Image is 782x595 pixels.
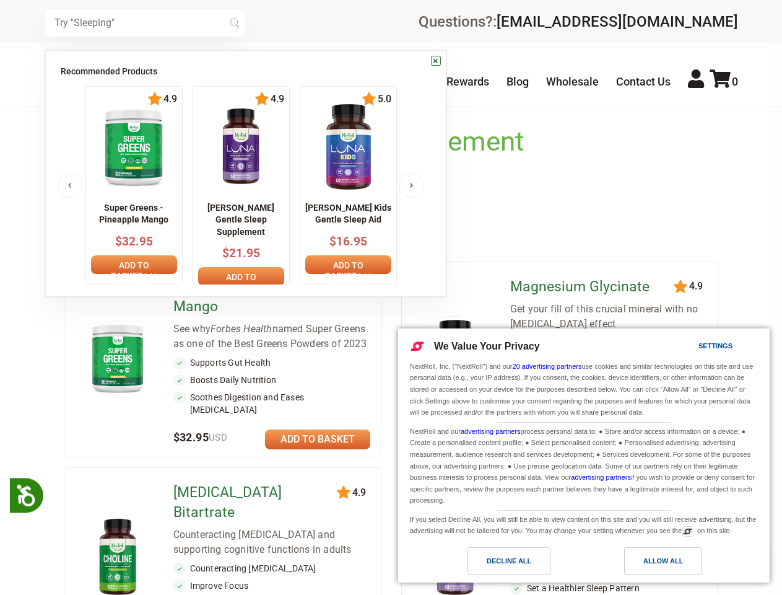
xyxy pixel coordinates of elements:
span: USD [209,432,227,443]
span: 0 [732,75,738,88]
a: Add to basket [305,255,391,273]
a: Blog [506,75,529,88]
li: Improve Focus [173,580,371,592]
div: Get your fill of this crucial mineral with no [MEDICAL_DATA] effect [510,302,708,332]
a: Magnesium Glycinate [510,277,678,297]
a: Add to basket [91,255,177,273]
p: [PERSON_NAME] Gentle Sleep Supplement [198,201,284,238]
img: NN_LUNA_US_60_front_1_x140.png [207,104,274,190]
span: The Nested Loyalty Program [38,9,160,28]
img: star.svg [254,92,269,107]
span: $32.95 [173,431,228,444]
a: Nested Rewards [408,75,489,88]
img: Super Greens - Pineapple Mango [84,319,151,397]
div: Settings [698,339,732,353]
input: Try "Sleeping" [45,9,245,37]
img: imgpsh_fullsize_anim_-_2025-02-26T222351.371_x140.png [96,104,172,190]
li: Supports Gut Health [173,356,371,369]
span: 4.9 [269,94,284,105]
li: Boosts Daily Nutrition [173,374,371,386]
img: star.svg [362,92,376,107]
button: Previous [58,173,82,198]
li: Set a Healthier Sleep Pattern [510,582,708,594]
a: 20 advertising partners [513,363,582,370]
span: $21.95 [222,246,260,260]
a: Decline All [406,547,584,581]
img: Magnesium Glycinate [422,314,489,402]
a: Contact Us [616,75,671,88]
p: [PERSON_NAME] Kids Gentle Sleep Aid [305,201,391,226]
a: advertising partners [571,474,631,481]
a: × [431,56,441,66]
div: Allow All [643,554,683,568]
a: Allow All [584,547,762,581]
em: Forbes Health [211,323,272,335]
span: Recommended Products [61,66,157,76]
button: Next [399,173,424,198]
li: Counteracting [MEDICAL_DATA] [173,562,371,575]
img: 1_edfe67ed-9f0f-4eb3-a1ff-0a9febdc2b11_x140.png [305,104,392,190]
a: [MEDICAL_DATA] Bitartrate [173,483,341,522]
li: Soothes Digestion and Eases [MEDICAL_DATA] [173,391,371,416]
a: advertising partners [461,428,521,435]
a: 0 [710,75,738,88]
div: Questions?: [419,14,738,29]
div: NextRoll and our process personal data to: ● Store and/or access information on a device; ● Creat... [407,423,760,508]
a: Settings [677,336,706,359]
a: [EMAIL_ADDRESS][DOMAIN_NAME] [497,13,738,30]
div: Decline All [487,554,531,568]
a: Add to basket [198,267,284,286]
div: See why named Super Greens as one of the Best Greens Powders of 2023 [173,322,371,351]
span: 4.9 [162,94,177,105]
div: NextRoll, Inc. ("NextRoll") and our use cookies and similar technologies on this site and use per... [407,359,760,420]
p: Super Greens - Pineapple Mango [91,201,177,226]
a: Wholesale [546,75,599,88]
span: 5.0 [376,94,391,105]
span: We Value Your Privacy [434,341,540,351]
img: star.svg [147,92,162,107]
span: $32.95 [115,234,153,248]
div: If you select Decline All, you will still be able to view content on this site and you will still... [407,511,760,538]
span: $16.95 [329,234,367,248]
div: Counteracting [MEDICAL_DATA] and supporting cognitive functions in adults [173,527,371,557]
